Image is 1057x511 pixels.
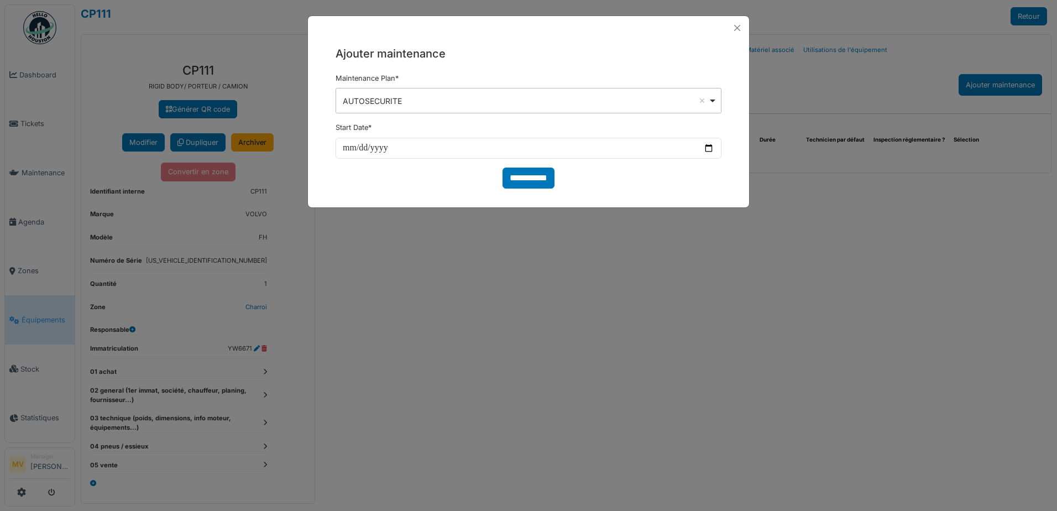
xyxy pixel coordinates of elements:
span: translation missing: fr.maintenance_plan.start_date [336,123,368,132]
span: translation missing: fr.maintenance_plan.maintenance_plan [336,74,395,82]
h5: Ajouter maintenance [336,45,721,62]
div: AUTOSECURITE [343,95,708,107]
button: Remove item: '11025' [697,95,708,106]
button: Close [730,20,745,35]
